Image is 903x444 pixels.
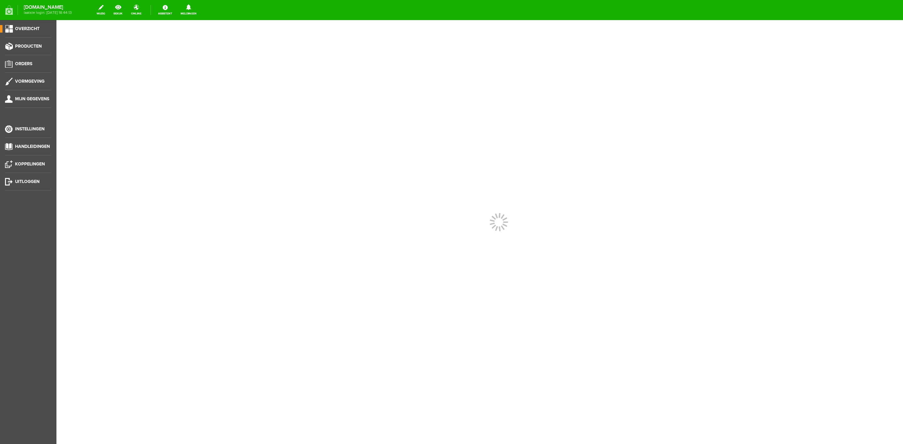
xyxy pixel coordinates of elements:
a: wijzig [93,3,109,17]
span: Uitloggen [15,179,40,184]
span: Orders [15,61,32,66]
span: Handleidingen [15,144,50,149]
span: Instellingen [15,126,45,132]
span: Overzicht [15,26,40,31]
a: Assistent [154,3,176,17]
span: Vormgeving [15,79,45,84]
span: Mijn gegevens [15,96,49,102]
span: laatste login: [DATE] 18:44:13 [24,11,72,14]
strong: [DOMAIN_NAME] [24,6,72,9]
span: Producten [15,44,42,49]
a: online [127,3,145,17]
a: bekijk [110,3,126,17]
span: Koppelingen [15,161,45,167]
a: Meldingen [177,3,200,17]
